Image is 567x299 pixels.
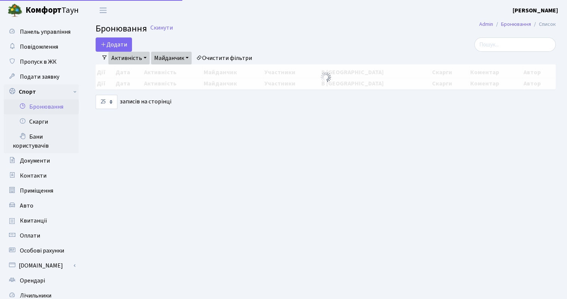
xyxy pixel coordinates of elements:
span: Контакти [20,172,46,180]
a: [DOMAIN_NAME] [4,258,79,273]
span: Особові рахунки [20,247,64,255]
span: Приміщення [20,187,53,195]
span: Повідомлення [20,43,58,51]
a: Очистити фільтри [193,52,255,64]
a: Admin [479,20,493,28]
label: записів на сторінці [96,95,171,109]
span: Подати заявку [20,73,59,81]
button: Переключити навігацію [94,4,112,16]
a: Приміщення [4,183,79,198]
img: Обробка... [320,71,332,83]
span: Авто [20,202,33,210]
li: Список [531,20,556,28]
span: Бронювання [96,22,147,35]
span: Орендарі [20,277,45,285]
a: Бронювання [501,20,531,28]
span: Панель управління [20,28,70,36]
select: записів на сторінці [96,95,117,109]
span: Таун [25,4,79,17]
a: Бани користувачів [4,129,79,153]
input: Пошук... [474,37,556,52]
a: Особові рахунки [4,243,79,258]
span: Документи [20,157,50,165]
a: Квитанції [4,213,79,228]
a: Авто [4,198,79,213]
span: Квитанції [20,217,47,225]
a: Скинути [150,24,173,31]
a: Бронювання [4,99,79,114]
a: [PERSON_NAME] [513,6,558,15]
button: Додати [96,37,132,52]
a: Повідомлення [4,39,79,54]
span: Оплати [20,232,40,240]
a: Орендарі [4,273,79,288]
a: Документи [4,153,79,168]
a: Пропуск в ЖК [4,54,79,69]
a: Скарги [4,114,79,129]
span: Пропуск в ЖК [20,58,57,66]
a: Контакти [4,168,79,183]
img: logo.png [7,3,22,18]
a: Майданчик [151,52,192,64]
a: Оплати [4,228,79,243]
a: Подати заявку [4,69,79,84]
a: Панель управління [4,24,79,39]
b: Комфорт [25,4,61,16]
a: Спорт [4,84,79,99]
nav: breadcrumb [468,16,567,32]
a: Активність [108,52,150,64]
